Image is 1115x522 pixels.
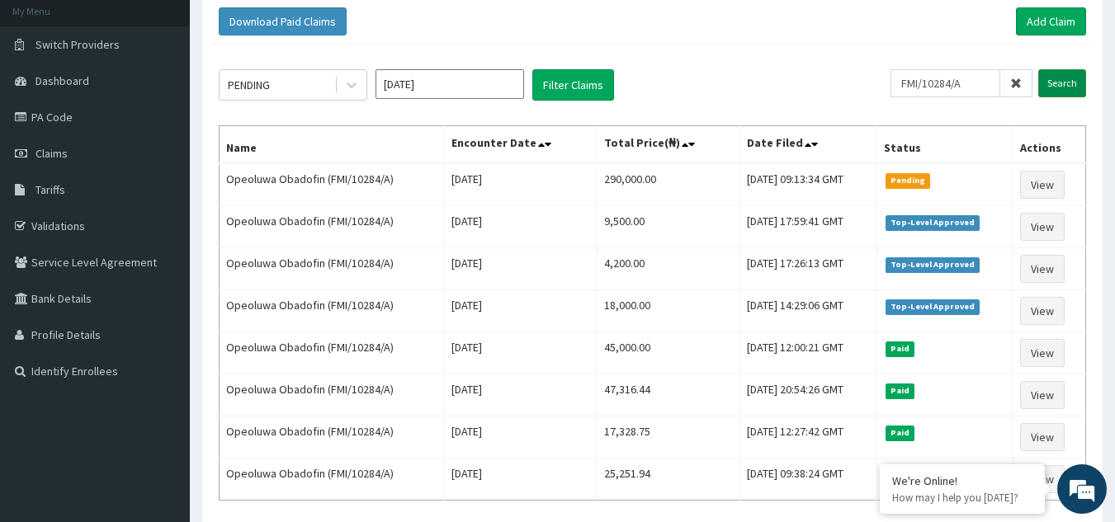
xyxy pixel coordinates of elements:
[739,290,876,332] td: [DATE] 14:29:06 GMT
[228,77,270,93] div: PENDING
[892,491,1032,505] p: How may I help you today?
[739,332,876,374] td: [DATE] 12:00:21 GMT
[532,69,614,101] button: Filter Claims
[598,459,739,501] td: 25,251.94
[376,69,524,99] input: Select Month and Year
[35,73,89,88] span: Dashboard
[598,332,739,374] td: 45,000.00
[444,248,598,290] td: [DATE]
[598,126,739,164] th: Total Price(₦)
[598,416,739,459] td: 17,328.75
[598,374,739,416] td: 47,316.44
[220,126,445,164] th: Name
[220,248,445,290] td: Opeoluwa Obadofin (FMI/10284/A)
[1020,171,1065,199] a: View
[220,374,445,416] td: Opeoluwa Obadofin (FMI/10284/A)
[739,416,876,459] td: [DATE] 12:27:42 GMT
[219,7,347,35] button: Download Paid Claims
[598,248,739,290] td: 4,200.00
[86,92,277,114] div: Chat with us now
[739,459,876,501] td: [DATE] 09:38:24 GMT
[886,173,931,188] span: Pending
[1013,126,1086,164] th: Actions
[31,82,67,124] img: d_794563401_company_1708531726252_794563401
[35,146,68,161] span: Claims
[598,206,739,248] td: 9,500.00
[739,163,876,206] td: [DATE] 09:13:34 GMT
[220,163,445,206] td: Opeoluwa Obadofin (FMI/10284/A)
[96,156,228,322] span: We're online!
[1020,213,1065,241] a: View
[444,206,598,248] td: [DATE]
[35,37,120,52] span: Switch Providers
[1020,255,1065,283] a: View
[220,206,445,248] td: Opeoluwa Obadofin (FMI/10284/A)
[892,473,1032,488] div: We're Online!
[444,416,598,459] td: [DATE]
[444,459,598,501] td: [DATE]
[886,383,915,398] span: Paid
[1020,339,1065,367] a: View
[220,459,445,501] td: Opeoluwa Obadofin (FMI/10284/A)
[886,257,980,272] span: Top-Level Approved
[1020,423,1065,451] a: View
[271,8,310,48] div: Minimize live chat window
[35,182,65,197] span: Tariffs
[8,347,314,405] textarea: Type your message and hit 'Enter'
[220,290,445,332] td: Opeoluwa Obadofin (FMI/10284/A)
[1038,69,1086,97] input: Search
[1016,7,1086,35] a: Add Claim
[739,126,876,164] th: Date Filed
[1020,297,1065,325] a: View
[444,332,598,374] td: [DATE]
[444,374,598,416] td: [DATE]
[876,126,1013,164] th: Status
[444,126,598,164] th: Encounter Date
[739,248,876,290] td: [DATE] 17:26:13 GMT
[220,332,445,374] td: Opeoluwa Obadofin (FMI/10284/A)
[1020,381,1065,409] a: View
[220,416,445,459] td: Opeoluwa Obadofin (FMI/10284/A)
[598,290,739,332] td: 18,000.00
[444,290,598,332] td: [DATE]
[886,341,915,356] span: Paid
[739,374,876,416] td: [DATE] 20:54:26 GMT
[444,163,598,206] td: [DATE]
[886,426,915,440] span: Paid
[739,206,876,248] td: [DATE] 17:59:41 GMT
[886,299,980,314] span: Top-Level Approved
[891,69,1000,97] input: Search by HMO ID
[598,163,739,206] td: 290,000.00
[886,215,980,230] span: Top-Level Approved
